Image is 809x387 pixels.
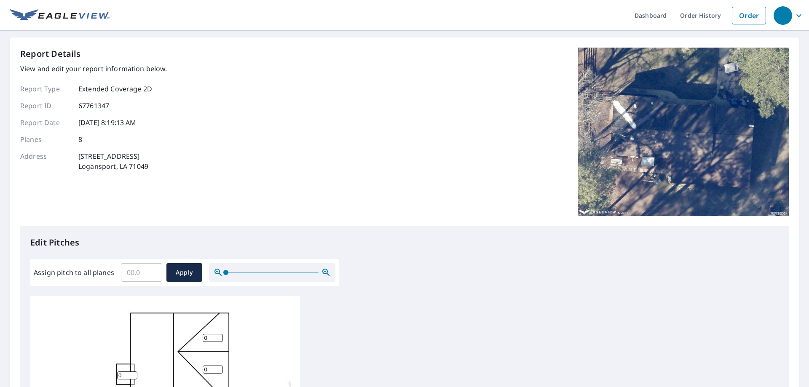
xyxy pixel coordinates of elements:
p: Planes [20,134,71,144]
p: Edit Pitches [30,236,779,249]
p: Report Date [20,117,71,128]
input: 00.0 [121,261,162,284]
img: Top image [578,48,789,216]
button: Apply [166,263,202,282]
p: 8 [78,134,82,144]
p: [STREET_ADDRESS] Logansport, LA 71049 [78,151,148,171]
p: View and edit your report information below. [20,64,167,74]
label: Assign pitch to all planes [34,267,114,278]
p: Address [20,151,71,171]
a: Order [732,7,766,24]
p: Report Details [20,48,81,60]
p: Extended Coverage 2D [78,84,152,94]
span: Apply [173,267,196,278]
p: [DATE] 8:19:13 AM [78,117,137,128]
img: EV Logo [10,9,110,22]
p: Report Type [20,84,71,94]
p: Report ID [20,101,71,111]
p: 67761347 [78,101,109,111]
